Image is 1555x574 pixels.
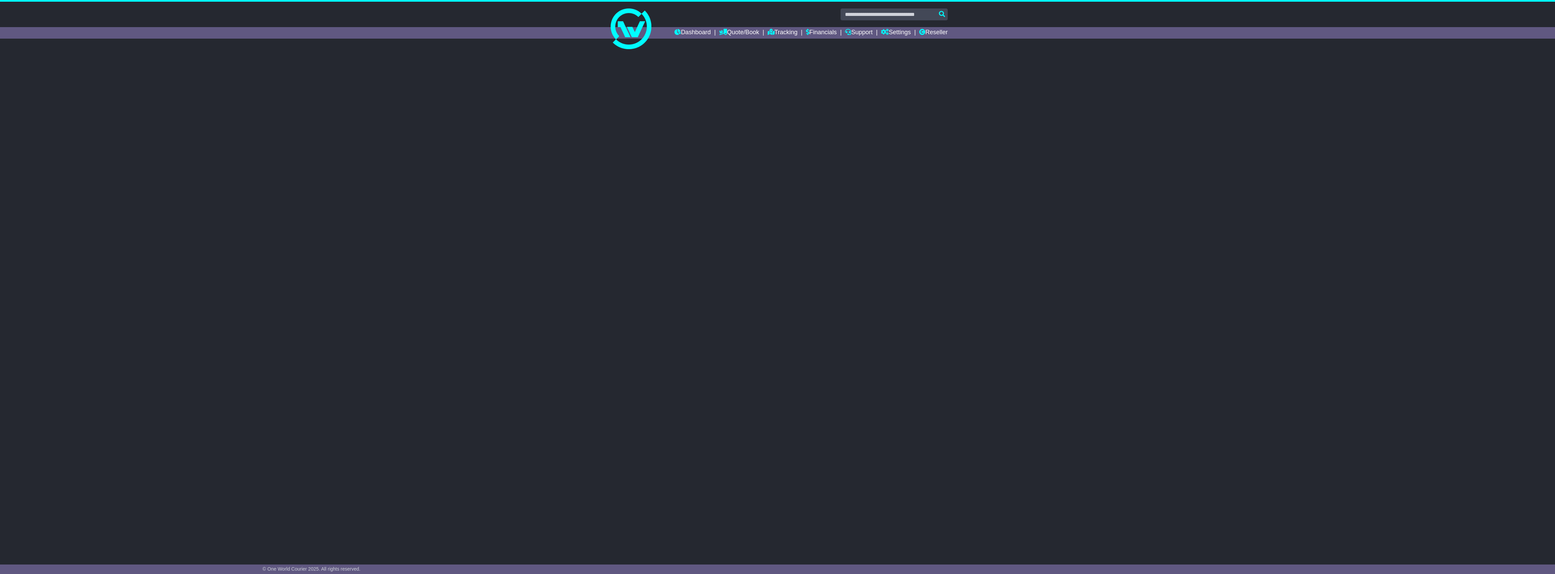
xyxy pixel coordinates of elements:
[919,27,948,39] a: Reseller
[674,27,711,39] a: Dashboard
[768,27,798,39] a: Tracking
[719,27,759,39] a: Quote/Book
[845,27,872,39] a: Support
[806,27,837,39] a: Financials
[881,27,911,39] a: Settings
[262,566,360,572] span: © One World Courier 2025. All rights reserved.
